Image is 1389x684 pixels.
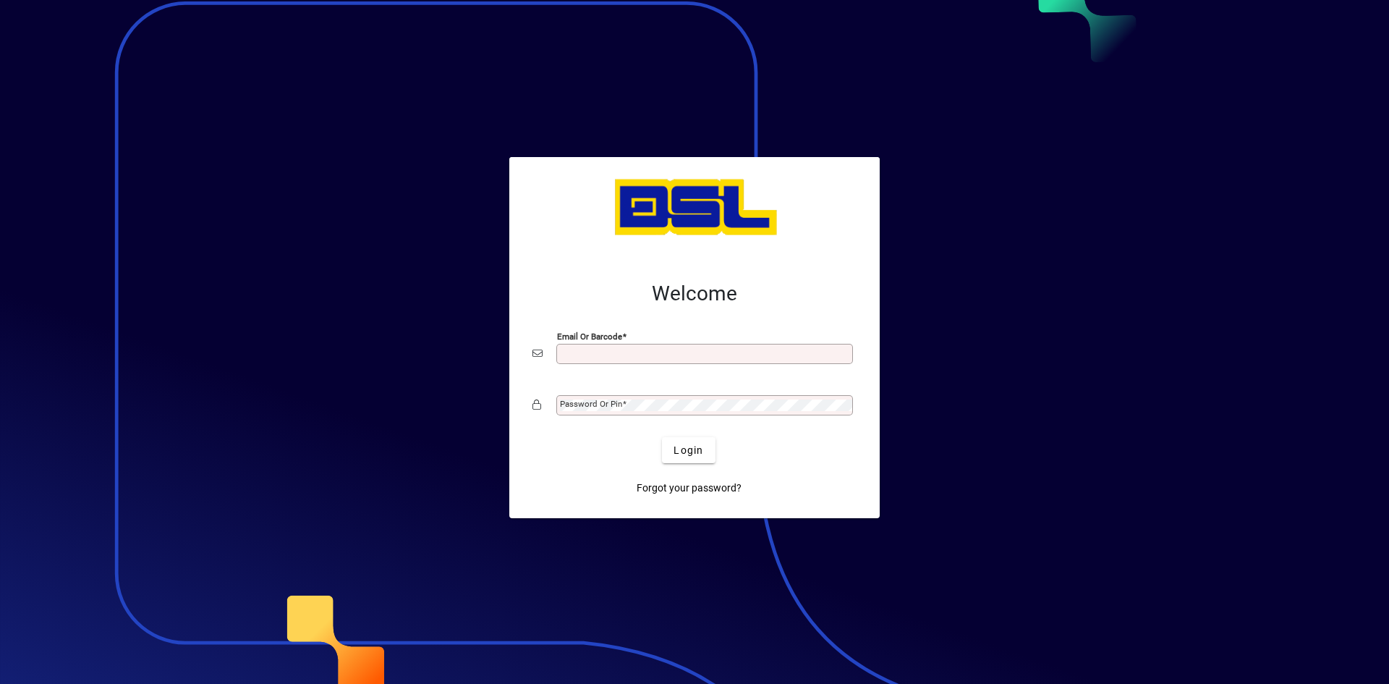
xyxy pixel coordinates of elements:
[674,443,703,458] span: Login
[532,282,857,306] h2: Welcome
[631,475,747,501] a: Forgot your password?
[560,399,622,409] mat-label: Password or Pin
[557,332,622,342] mat-label: Email or Barcode
[637,481,742,496] span: Forgot your password?
[662,437,715,463] button: Login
